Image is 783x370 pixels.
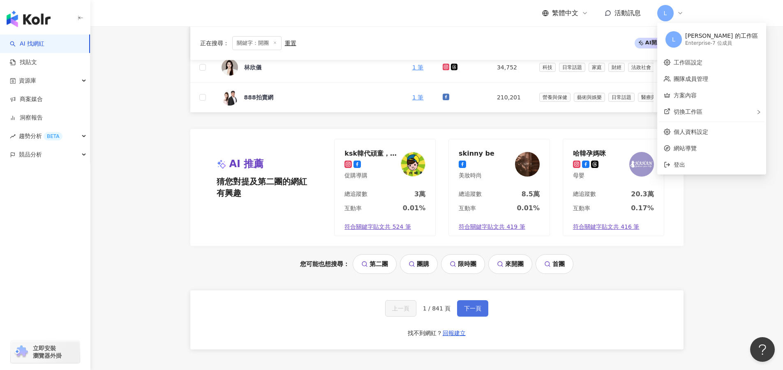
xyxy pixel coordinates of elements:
[408,329,442,338] div: 找不到網紅？
[448,139,550,237] a: skinny be美妝時尚KOL Avatar總追蹤數8.5萬互動率0.01%符合關鍵字貼文共 419 筆
[685,40,758,47] div: Enterprise - 7 位成員
[672,35,675,44] span: L
[222,89,399,106] a: KOL Avatar888拍賣網
[457,300,488,317] button: 下一頁
[353,254,397,274] a: 第二團
[13,345,29,359] img: chrome extension
[459,205,476,213] div: 互動率
[573,149,606,157] div: 哈韓孕媽咪
[536,254,573,274] a: 首團
[229,157,264,171] span: AI 推薦
[10,95,43,103] a: 商案媒合
[19,127,62,145] span: 趨勢分析
[200,40,229,46] span: 正在搜尋 ：
[522,190,540,199] div: 8.5萬
[756,110,761,115] span: right
[414,190,425,199] div: 3萬
[441,254,485,274] a: 限時團
[573,172,606,180] div: 母嬰
[629,152,654,177] img: KOL Avatar
[10,40,44,48] a: searchAI 找網紅
[614,9,641,17] span: 活動訊息
[674,129,708,135] a: 個人資料設定
[488,254,532,274] a: 來開團
[631,204,654,213] div: 0.17%
[573,223,640,231] span: 符合關鍵字貼文共 416 筆
[459,149,494,157] div: skinny be
[464,305,481,312] span: 下一頁
[443,330,466,336] span: 回報建立
[335,218,435,236] a: 符合關鍵字貼文共 524 筆
[442,326,466,340] button: 回報建立
[244,63,261,71] div: 林欣儀
[285,40,296,46] div: 重置
[7,11,51,27] img: logo
[628,63,654,72] span: 法政社會
[674,59,702,66] a: 工作區設定
[222,89,238,106] img: KOL Avatar
[539,93,571,102] span: 營養與保健
[685,32,758,40] div: [PERSON_NAME] 的工作區
[244,93,273,101] div: 888拍賣網
[608,93,635,102] span: 日常話題
[517,204,540,213] div: 0.01%
[674,76,708,82] a: 團隊成員管理
[222,59,399,76] a: KOL Avatar林欣儀
[750,337,775,362] iframe: Help Scout Beacon - Open
[674,92,697,99] a: 方案內容
[552,9,578,18] span: 繁體中文
[631,190,654,199] div: 20.3萬
[217,176,312,199] span: 猜您對提及第二團的網紅有興趣
[573,205,590,213] div: 互動率
[344,172,398,180] div: 促購導購
[423,305,451,312] span: 1 / 841 頁
[412,94,423,101] a: 1 筆
[490,83,533,113] td: 210,201
[638,93,669,102] span: 醫療與健康
[674,108,702,115] span: 切換工作區
[459,190,482,198] div: 總追蹤數
[10,58,37,67] a: 找貼文
[674,161,685,168] span: 登出
[10,114,43,122] a: 洞察報告
[19,145,42,164] span: 競品分析
[33,345,62,359] span: 立即安裝 瀏覽器外掛
[559,63,585,72] span: 日常話題
[385,300,416,317] button: 上一頁
[344,190,367,198] div: 總追蹤數
[664,9,667,18] span: L
[459,172,494,180] div: 美妝時尚
[459,223,525,231] span: 符合關鍵字貼文共 419 筆
[412,64,423,71] a: 1 筆
[574,93,605,102] span: 藝術與娛樂
[222,59,238,76] img: KOL Avatar
[449,218,550,236] a: 符合關鍵字貼文共 419 筆
[589,63,605,72] span: 家庭
[539,63,556,72] span: 科技
[403,204,426,213] div: 0.01%
[674,144,760,153] span: 網站導覽
[344,149,398,157] div: ksk韓代頑童，ksk_koreanshoppingkid
[10,133,16,139] span: rise
[563,139,664,237] a: 哈韓孕媽咪母嬰KOL Avatar總追蹤數20.3萬互動率0.17%符合關鍵字貼文共 416 筆
[11,341,80,363] a: chrome extension立即安裝 瀏覽器外掛
[44,132,62,140] div: BETA
[400,254,438,274] a: 團購
[563,218,664,236] a: 符合關鍵字貼文共 416 筆
[19,71,36,90] span: 資源庫
[401,152,425,177] img: KOL Avatar
[573,190,596,198] div: 總追蹤數
[490,53,533,83] td: 34,752
[232,36,282,50] span: 關鍵字：開團
[608,63,625,72] span: 財經
[344,205,362,213] div: 互動率
[344,223,411,231] span: 符合關鍵字貼文共 524 筆
[190,254,684,274] div: 您可能也想搜尋：
[515,152,540,177] img: KOL Avatar
[334,139,436,237] a: ksk韓代頑童，ksk_koreanshoppingkid促購導購KOL Avatar總追蹤數3萬互動率0.01%符合關鍵字貼文共 524 筆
